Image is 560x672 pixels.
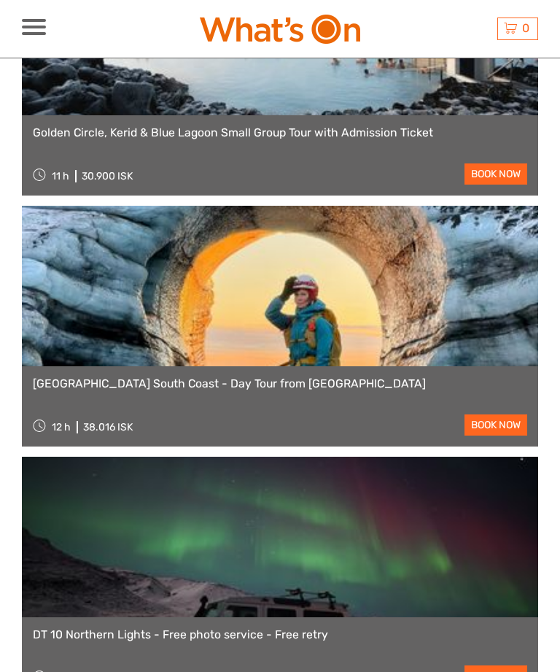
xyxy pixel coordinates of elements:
[52,421,71,433] span: 12 h
[52,170,69,182] span: 11 h
[82,170,133,182] div: 30.900 ISK
[520,21,532,35] span: 0
[33,377,527,391] a: [GEOGRAPHIC_DATA] South Coast - Day Tour from [GEOGRAPHIC_DATA]
[83,421,133,433] div: 38.016 ISK
[200,15,360,44] img: What's On
[12,6,55,50] button: Open LiveChat chat widget
[33,628,527,642] a: DT 10 Northern Lights - Free photo service - Free retry
[464,414,527,436] a: book now
[33,126,527,140] a: Golden Circle, Kerid & Blue Lagoon Small Group Tour with Admission Ticket
[464,163,527,185] a: book now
